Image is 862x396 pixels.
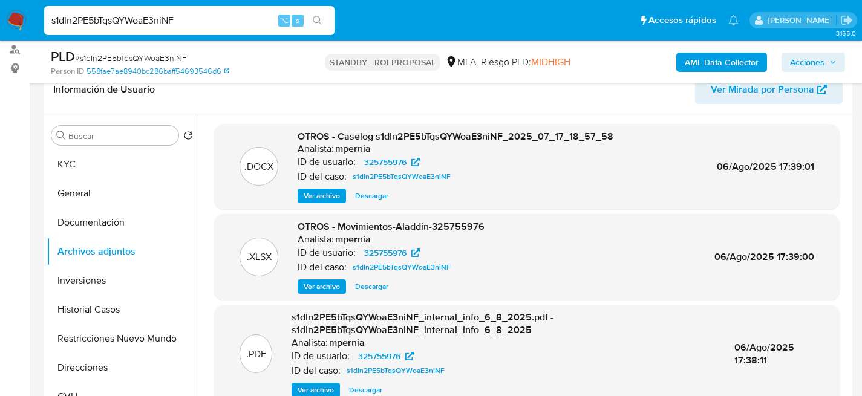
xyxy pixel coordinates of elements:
p: Analista: [292,337,328,349]
p: ID de usuario: [298,156,356,168]
button: Documentación [47,208,198,237]
span: s [296,15,299,26]
p: ID del caso: [292,365,341,377]
div: MLA [445,56,476,69]
button: Volver al orden por defecto [183,131,193,144]
a: Notificaciones [728,15,739,25]
span: Descargar [355,281,388,293]
button: AML Data Collector [676,53,767,72]
b: PLD [51,47,75,66]
input: Buscar [68,131,174,141]
a: 325755976 [351,349,421,363]
span: Riesgo PLD: [481,56,570,69]
button: Descargar [349,279,394,294]
span: Accesos rápidos [648,14,716,27]
h6: mpernia [329,337,365,349]
a: Salir [840,14,853,27]
span: ⌥ [279,15,289,26]
span: Acciones [790,53,824,72]
span: 06/Ago/2025 17:39:00 [714,250,814,264]
a: s1dIn2PE5bTqsQYWoaE3niNF [342,363,449,378]
span: 325755976 [364,155,407,169]
span: 06/Ago/2025 17:38:11 [734,340,794,368]
span: OTROS - Movimientos-Aladdin-325755976 [298,219,485,233]
p: ID del caso: [298,170,347,183]
span: Descargar [349,384,382,396]
button: search-icon [305,12,330,29]
p: .XLSX [247,250,272,264]
span: 325755976 [364,245,407,260]
button: Ver archivo [298,279,346,294]
a: s1dIn2PE5bTqsQYWoaE3niNF [348,169,455,184]
button: Restricciones Nuevo Mundo [47,324,198,353]
span: Ver archivo [298,384,334,396]
p: ID de usuario: [298,247,356,259]
p: .DOCX [244,160,273,174]
button: Historial Casos [47,295,198,324]
a: 325755976 [357,155,427,169]
p: ID del caso: [298,261,347,273]
p: .PDF [246,348,266,361]
button: Ver archivo [298,189,346,203]
span: OTROS - Caselog s1dIn2PE5bTqsQYWoaE3niNF_2025_07_17_18_57_58 [298,129,613,143]
h1: Información de Usuario [53,83,155,96]
span: s1dIn2PE5bTqsQYWoaE3niNF [353,260,451,274]
span: s1dIn2PE5bTqsQYWoaE3niNF [347,363,445,378]
button: General [47,179,198,208]
button: Direcciones [47,353,198,382]
a: 558fae7ae8940bc286baff54693546d6 [87,66,229,77]
span: Ver Mirada por Persona [711,75,814,104]
span: Descargar [355,190,388,202]
p: ID de usuario: [292,350,350,362]
span: 3.155.0 [836,28,856,38]
b: Person ID [51,66,84,77]
span: 325755976 [358,349,400,363]
span: 06/Ago/2025 17:39:01 [717,160,814,174]
p: Analista: [298,233,334,245]
h6: mpernia [335,233,371,245]
p: facundo.marin@mercadolibre.com [768,15,836,26]
span: MIDHIGH [531,55,570,69]
b: AML Data Collector [685,53,759,72]
span: s1dIn2PE5bTqsQYWoaE3niNF_internal_info_6_8_2025.pdf - s1dIn2PE5bTqsQYWoaE3niNF_internal_info_6_8_... [292,310,553,337]
a: s1dIn2PE5bTqsQYWoaE3niNF [348,260,455,274]
a: 325755976 [357,245,427,260]
span: # s1dIn2PE5bTqsQYWoaE3niNF [75,52,187,64]
button: Ver Mirada por Persona [695,75,843,104]
button: Acciones [782,53,845,72]
button: Buscar [56,131,66,140]
button: Inversiones [47,266,198,295]
span: Ver archivo [304,281,340,293]
button: Archivos adjuntos [47,237,198,266]
button: Descargar [349,189,394,203]
p: STANDBY - ROI PROPOSAL [325,54,440,71]
span: Ver archivo [304,190,340,202]
p: Analista: [298,143,334,155]
input: Buscar usuario o caso... [44,13,335,28]
button: KYC [47,150,198,179]
h6: mpernia [335,143,371,155]
span: s1dIn2PE5bTqsQYWoaE3niNF [353,169,451,184]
